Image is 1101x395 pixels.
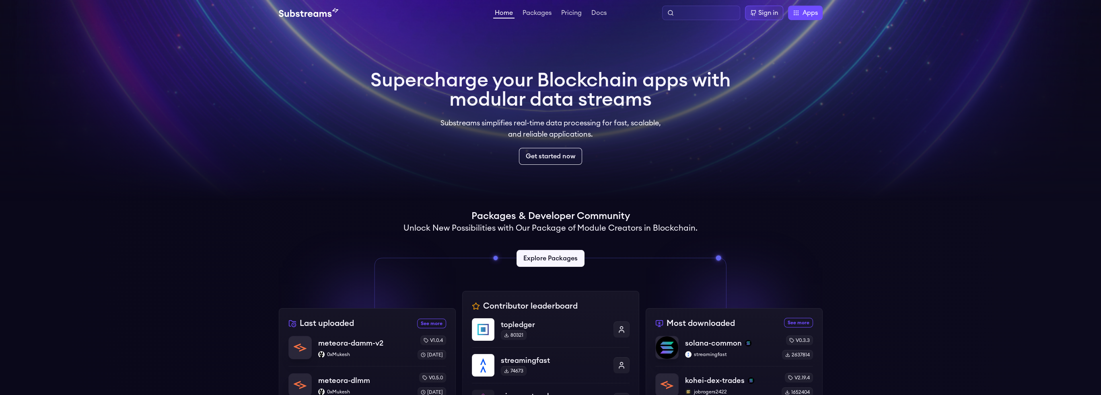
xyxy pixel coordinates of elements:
[370,71,731,109] h1: Supercharge your Blockchain apps with modular data streams
[758,8,778,18] div: Sign in
[318,338,383,349] p: meteora-damm-v2
[418,350,446,360] div: [DATE]
[472,318,630,347] a: topledgertopledger80321
[318,351,411,358] p: 0xMukesh
[288,336,446,366] a: meteora-damm-v2meteora-damm-v20xMukesh0xMukeshv1.0.4[DATE]
[685,351,776,358] p: streamingfast
[279,8,338,18] img: Substream's logo
[784,318,813,327] a: See more most downloaded packages
[501,319,607,330] p: topledger
[493,10,514,18] a: Home
[803,8,818,18] span: Apps
[786,336,813,345] div: v0.3.3
[289,336,311,359] img: meteora-damm-v2
[560,10,583,18] a: Pricing
[656,336,678,359] img: solana-common
[403,223,698,234] h2: Unlock New Possibilities with Our Package of Module Creators in Blockchain.
[419,373,446,383] div: v0.5.0
[785,373,813,383] div: v2.19.4
[685,375,745,386] p: kohei-dex-trades
[685,389,691,395] img: jobrogers2422
[519,148,582,165] a: Get started now
[517,250,584,267] a: Explore Packages
[685,338,742,349] p: solana-common
[501,355,607,366] p: streamingfast
[655,336,813,366] a: solana-commonsolana-commonsolanastreamingfaststreamingfastv0.3.32637814
[472,354,494,377] img: streamingfast
[745,340,751,346] img: solana
[472,347,630,383] a: streamingfaststreamingfast74673
[471,210,630,223] h1: Packages & Developer Community
[420,336,446,345] div: v1.0.4
[318,389,411,395] p: 0xMukesh
[318,375,370,386] p: meteora-dlmm
[501,330,527,340] div: 80321
[472,318,494,341] img: topledger
[318,351,325,358] img: 0xMukesh
[501,366,527,376] div: 74673
[590,10,608,18] a: Docs
[435,117,667,140] p: Substreams simplifies real-time data processing for fast, scalable, and reliable applications.
[748,377,754,384] img: solana
[685,389,775,395] p: jobrogers2422
[782,350,813,360] div: 2637814
[521,10,553,18] a: Packages
[685,351,691,358] img: streamingfast
[745,6,783,20] a: Sign in
[417,319,446,328] a: See more recently uploaded packages
[318,389,325,395] img: 0xMukesh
